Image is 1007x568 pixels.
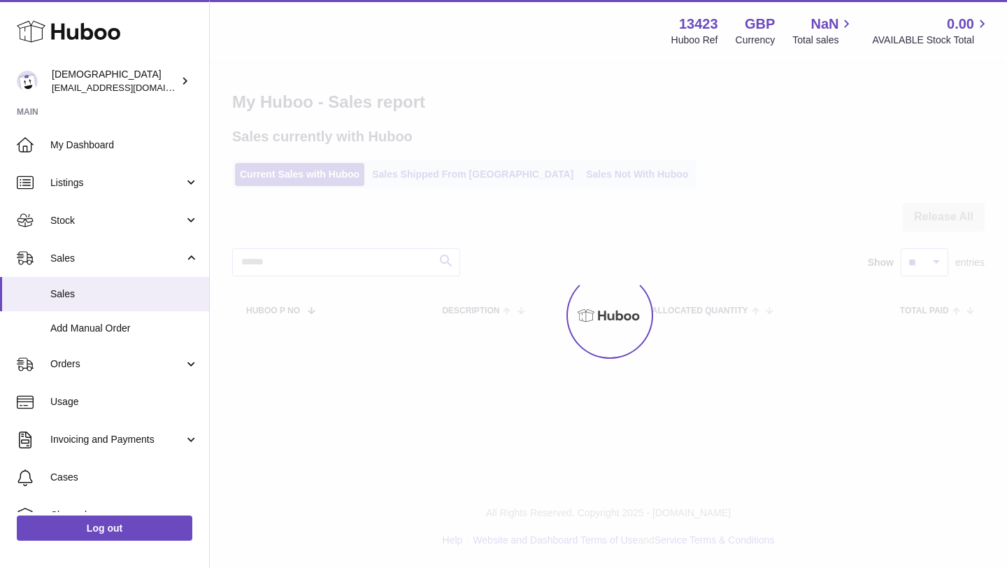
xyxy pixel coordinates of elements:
div: [DEMOGRAPHIC_DATA] [52,68,178,94]
span: [EMAIL_ADDRESS][DOMAIN_NAME] [52,82,206,93]
span: 0.00 [947,15,974,34]
strong: 13423 [679,15,718,34]
span: Orders [50,357,184,371]
div: Currency [736,34,776,47]
span: AVAILABLE Stock Total [872,34,990,47]
span: My Dashboard [50,139,199,152]
span: Total sales [792,34,855,47]
span: Invoicing and Payments [50,433,184,446]
img: olgazyuz@outlook.com [17,71,38,92]
span: Add Manual Order [50,322,199,335]
a: 0.00 AVAILABLE Stock Total [872,15,990,47]
div: Huboo Ref [671,34,718,47]
strong: GBP [745,15,775,34]
a: Log out [17,516,192,541]
span: Stock [50,214,184,227]
a: NaN Total sales [792,15,855,47]
span: Channels [50,509,199,522]
span: Cases [50,471,199,484]
span: Usage [50,395,199,409]
span: Sales [50,287,199,301]
span: Listings [50,176,184,190]
span: NaN [810,15,838,34]
span: Sales [50,252,184,265]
